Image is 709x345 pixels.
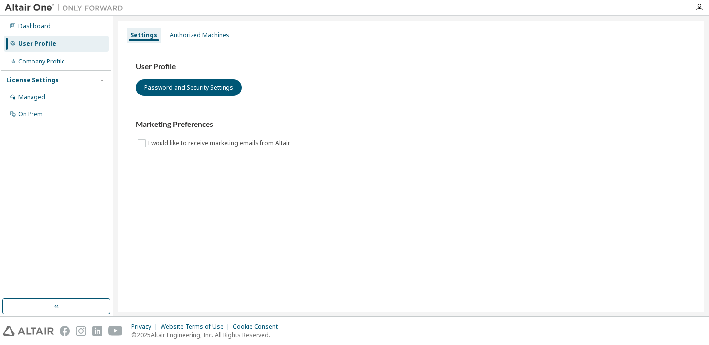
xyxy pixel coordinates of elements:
[92,326,102,336] img: linkedin.svg
[76,326,86,336] img: instagram.svg
[60,326,70,336] img: facebook.svg
[18,22,51,30] div: Dashboard
[18,110,43,118] div: On Prem
[170,31,229,39] div: Authorized Machines
[18,58,65,65] div: Company Profile
[6,76,59,84] div: License Settings
[130,31,157,39] div: Settings
[161,323,233,331] div: Website Terms of Use
[3,326,54,336] img: altair_logo.svg
[131,323,161,331] div: Privacy
[136,62,686,72] h3: User Profile
[108,326,123,336] img: youtube.svg
[136,120,686,129] h3: Marketing Preferences
[18,94,45,101] div: Managed
[131,331,284,339] p: © 2025 Altair Engineering, Inc. All Rights Reserved.
[233,323,284,331] div: Cookie Consent
[148,137,292,149] label: I would like to receive marketing emails from Altair
[18,40,56,48] div: User Profile
[5,3,128,13] img: Altair One
[136,79,242,96] button: Password and Security Settings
